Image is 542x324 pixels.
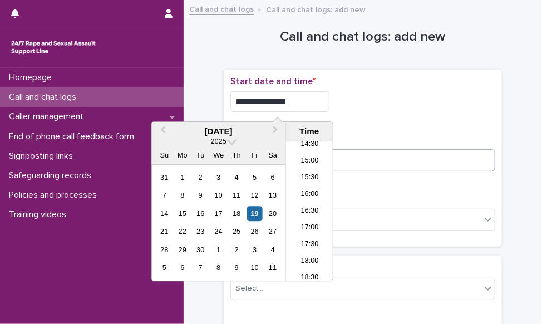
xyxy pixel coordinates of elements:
li: 17:00 [286,220,333,237]
li: 16:30 [286,203,333,220]
span: Start date and time [230,77,316,86]
div: Choose Monday, September 22nd, 2025 [175,224,190,239]
p: Safeguarding records [4,170,100,181]
div: Choose Tuesday, September 9th, 2025 [193,188,208,203]
div: Choose Wednesday, September 3rd, 2025 [211,170,226,185]
div: Choose Saturday, September 20th, 2025 [265,206,280,221]
li: 16:00 [286,186,333,203]
div: Tu [193,148,208,163]
p: Policies and processes [4,190,106,200]
div: Choose Sunday, September 21st, 2025 [157,224,172,239]
p: Signposting links [4,151,82,161]
div: Choose Sunday, August 31st, 2025 [157,170,172,185]
div: Choose Tuesday, September 23rd, 2025 [193,224,208,239]
div: Choose Friday, September 5th, 2025 [247,170,262,185]
li: 15:00 [286,153,333,170]
div: Choose Monday, September 29th, 2025 [175,242,190,257]
li: 14:30 [286,136,333,153]
div: Choose Saturday, October 11th, 2025 [265,261,280,276]
div: Choose Wednesday, September 17th, 2025 [211,206,226,221]
div: Choose Monday, October 6th, 2025 [175,261,190,276]
h1: Call and chat logs: add new [224,29,502,45]
div: Choose Thursday, September 11th, 2025 [229,188,244,203]
div: Choose Thursday, October 2nd, 2025 [229,242,244,257]
div: Choose Friday, September 12th, 2025 [247,188,262,203]
li: 18:00 [286,253,333,270]
div: Choose Monday, September 15th, 2025 [175,206,190,221]
button: Previous Month [153,123,171,141]
div: Choose Thursday, October 9th, 2025 [229,261,244,276]
div: Choose Saturday, September 13th, 2025 [265,188,280,203]
div: Choose Friday, October 10th, 2025 [247,261,262,276]
p: Caller management [4,111,92,122]
div: Fr [247,148,262,163]
div: [DATE] [152,126,285,136]
div: Choose Saturday, September 27th, 2025 [265,224,280,239]
div: Choose Saturday, September 6th, 2025 [265,170,280,185]
div: Choose Wednesday, September 24th, 2025 [211,224,226,239]
li: 17:30 [286,237,333,253]
li: 18:30 [286,270,333,287]
button: Next Month [268,123,285,141]
div: Select... [235,283,263,294]
li: 15:30 [286,170,333,186]
span: 2025 [211,138,226,146]
div: Choose Monday, September 8th, 2025 [175,188,190,203]
div: Choose Sunday, September 7th, 2025 [157,188,172,203]
div: Choose Friday, September 19th, 2025 [247,206,262,221]
div: We [211,148,226,163]
a: Call and chat logs [189,2,254,15]
div: Choose Tuesday, September 2nd, 2025 [193,170,208,185]
p: Homepage [4,72,61,83]
div: Sa [265,148,280,163]
div: Choose Tuesday, September 30th, 2025 [193,242,208,257]
p: Call and chat logs [4,92,85,102]
div: Choose Wednesday, September 10th, 2025 [211,188,226,203]
div: Time [289,126,330,136]
img: rhQMoQhaT3yELyF149Cw [9,36,98,58]
p: End of phone call feedback form [4,131,143,142]
p: Call and chat logs: add new [266,3,366,15]
div: Choose Saturday, October 4th, 2025 [265,242,280,257]
div: Choose Wednesday, October 8th, 2025 [211,261,226,276]
div: Mo [175,148,190,163]
div: month 2025-09 [155,169,282,277]
div: Choose Thursday, September 4th, 2025 [229,170,244,185]
div: Su [157,148,172,163]
div: Choose Thursday, September 25th, 2025 [229,224,244,239]
div: Choose Sunday, September 14th, 2025 [157,206,172,221]
div: Th [229,148,244,163]
p: Training videos [4,209,75,220]
div: Choose Monday, September 1st, 2025 [175,170,190,185]
div: Choose Friday, October 3rd, 2025 [247,242,262,257]
div: Choose Wednesday, October 1st, 2025 [211,242,226,257]
div: Choose Friday, September 26th, 2025 [247,224,262,239]
div: Choose Thursday, September 18th, 2025 [229,206,244,221]
div: Choose Tuesday, October 7th, 2025 [193,261,208,276]
div: Choose Sunday, September 28th, 2025 [157,242,172,257]
div: Choose Tuesday, September 16th, 2025 [193,206,208,221]
div: Choose Sunday, October 5th, 2025 [157,261,172,276]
